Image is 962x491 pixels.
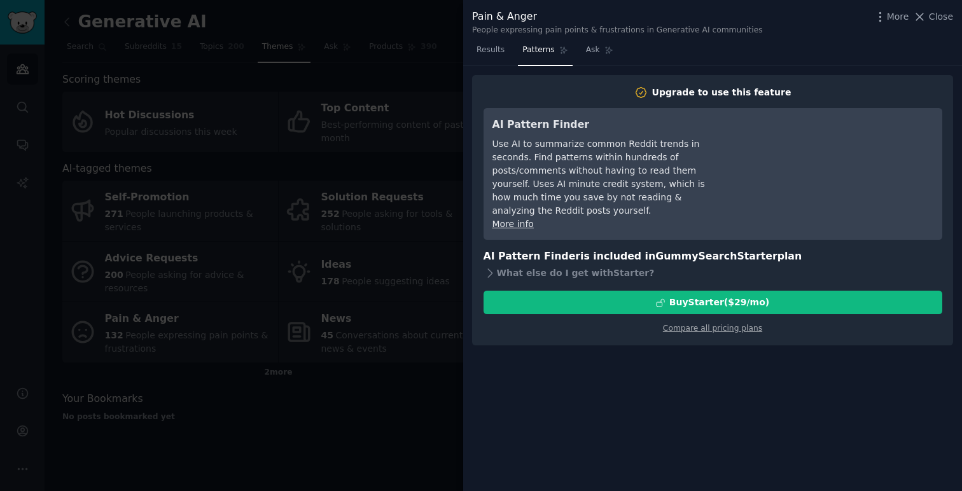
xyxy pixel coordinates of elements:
[472,25,763,36] div: People expressing pain points & frustrations in Generative AI communities
[652,86,791,99] div: Upgrade to use this feature
[492,219,534,229] a: More info
[655,250,777,262] span: GummySearch Starter
[518,40,572,66] a: Patterns
[484,249,942,265] h3: AI Pattern Finder is included in plan
[522,45,554,56] span: Patterns
[586,45,600,56] span: Ask
[663,324,762,333] a: Compare all pricing plans
[913,10,953,24] button: Close
[582,40,618,66] a: Ask
[484,291,942,314] button: BuyStarter($29/mo)
[492,137,725,218] div: Use AI to summarize common Reddit trends in seconds. Find patterns within hundreds of posts/comme...
[874,10,909,24] button: More
[669,296,769,309] div: Buy Starter ($ 29 /mo )
[492,117,725,133] h3: AI Pattern Finder
[472,9,763,25] div: Pain & Anger
[887,10,909,24] span: More
[477,45,505,56] span: Results
[742,117,933,212] iframe: YouTube video player
[484,264,942,282] div: What else do I get with Starter ?
[929,10,953,24] span: Close
[472,40,509,66] a: Results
